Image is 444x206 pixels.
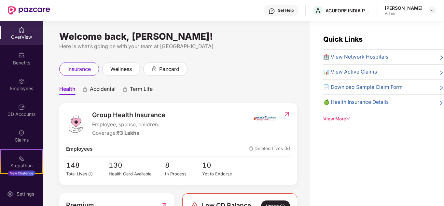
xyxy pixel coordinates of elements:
span: Group Health Insurance [92,110,165,120]
span: Employee, spouse, children [92,121,165,129]
span: pazcard [159,65,179,73]
img: svg+xml;base64,PHN2ZyBpZD0iRW5kb3JzZW1lbnRzIiB4bWxucz0iaHR0cDovL3d3dy53My5vcmcvMjAwMC9zdmciIHdpZH... [18,181,25,187]
img: svg+xml;base64,PHN2ZyBpZD0iSGVscC0zMngzMiIgeG1sbnM9Imh0dHA6Ly93d3cudzMub3JnLzIwMDAvc3ZnIiB3aWR0aD... [269,8,275,14]
div: Yet to Endorse [202,171,240,177]
div: New Challenge [8,171,35,176]
span: insurance [67,65,91,73]
span: 🏥 View Network Hospitals [323,53,388,61]
span: 8 [165,160,202,171]
span: right [439,54,444,61]
img: RedirectIcon [284,111,290,117]
img: svg+xml;base64,PHN2ZyBpZD0iRHJvcGRvd24tMzJ4MzIiIHhtbG5zPSJodHRwOi8vd3d3LnczLm9yZy8yMDAwL3N2ZyIgd2... [430,8,435,13]
img: svg+xml;base64,PHN2ZyBpZD0iQ0RfQWNjb3VudHMiIGRhdGEtbmFtZT0iQ0QgQWNjb3VudHMiIHhtbG5zPSJodHRwOi8vd3... [18,104,25,110]
span: Accidental [90,86,116,95]
div: Coverage: [92,129,165,137]
span: right [439,100,444,106]
div: ACUFORE INDIA PRIVATE LIMITED [326,7,371,14]
div: Get Help [278,8,294,13]
div: Health Card Available [109,171,165,177]
div: Admin [385,11,423,16]
img: deleteIcon [249,146,253,151]
span: Quick Links [323,35,363,43]
div: Stepathon [1,162,42,169]
span: Total Lives [66,171,87,176]
span: Health [59,86,76,95]
span: Deleted Lives (9) [249,145,290,153]
div: animation [151,66,157,72]
img: svg+xml;base64,PHN2ZyBpZD0iU2V0dGluZy0yMHgyMCIgeG1sbnM9Imh0dHA6Ly93d3cudzMub3JnLzIwMDAvc3ZnIiB3aW... [7,191,13,197]
span: down [346,117,351,121]
img: svg+xml;base64,PHN2ZyBpZD0iQ2xhaW0iIHhtbG5zPSJodHRwOi8vd3d3LnczLm9yZy8yMDAwL3N2ZyIgd2lkdGg9IjIwIi... [18,130,25,136]
div: View More [323,116,444,122]
img: svg+xml;base64,PHN2ZyB4bWxucz0iaHR0cDovL3d3dy53My5vcmcvMjAwMC9zdmciIHdpZHRoPSIyMSIgaGVpZ2h0PSIyMC... [18,155,25,162]
span: 130 [109,160,165,171]
img: svg+xml;base64,PHN2ZyBpZD0iRW1wbG95ZWVzIiB4bWxucz0iaHR0cDovL3d3dy53My5vcmcvMjAwMC9zdmciIHdpZHRoPS... [18,78,25,85]
span: ₹3 Lakhs [117,130,139,136]
div: In Process [165,171,202,177]
img: insurerIcon [253,110,277,126]
span: 10 [202,160,240,171]
div: [PERSON_NAME] [385,5,423,11]
img: svg+xml;base64,PHN2ZyBpZD0iSG9tZSIgeG1sbnM9Imh0dHA6Ly93d3cudzMub3JnLzIwMDAvc3ZnIiB3aWR0aD0iMjAiIG... [18,27,25,33]
div: animation [82,86,88,92]
span: right [439,85,444,91]
img: New Pazcare Logo [8,6,50,15]
img: svg+xml;base64,PHN2ZyBpZD0iQmVuZWZpdHMiIHhtbG5zPSJodHRwOi8vd3d3LnczLm9yZy8yMDAwL3N2ZyIgd2lkdGg9Ij... [18,52,25,59]
div: Welcome back, [PERSON_NAME]! [59,34,297,39]
span: info-circle [89,172,92,176]
span: 📊 View Active Claims [323,68,377,76]
span: right [439,69,444,76]
img: logo [66,114,86,133]
span: wellness [110,65,132,73]
div: animation [122,86,128,92]
div: Settings [15,191,36,197]
span: Term Life [130,86,153,95]
span: 148 [66,160,94,171]
span: A [316,7,320,14]
span: 🍏 Health Insurance Details [323,98,389,106]
span: 📄 Download Sample Claim Form [323,83,403,91]
div: Here is what’s going on with your team at [GEOGRAPHIC_DATA] [59,42,297,50]
span: Employees [66,145,93,153]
